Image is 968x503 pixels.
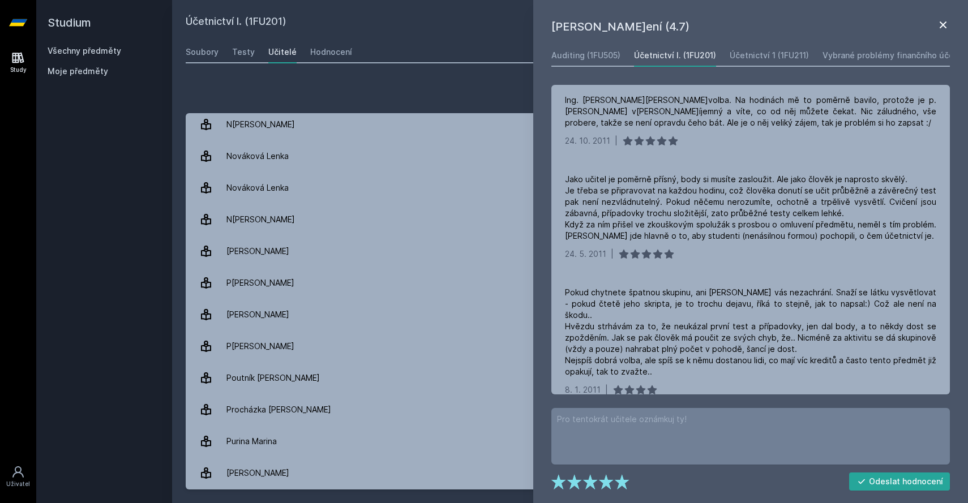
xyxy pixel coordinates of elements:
[226,208,295,231] div: N[PERSON_NAME]
[226,367,320,389] div: Poutník [PERSON_NAME]
[48,46,121,55] a: Všechny předměty
[48,66,108,77] span: Moje předměty
[186,235,954,267] a: [PERSON_NAME] 35 hodnocení 4.7
[186,330,954,362] a: P[PERSON_NAME] 5 hodnocení 2.2
[310,41,352,63] a: Hodnocení
[565,287,936,377] div: Pokud chytnete špatnou skupinu, ani [PERSON_NAME] vás nezachrání. Snaží se látku vysvětlovat - po...
[226,240,289,263] div: [PERSON_NAME]
[2,45,34,80] a: Study
[186,362,954,394] a: Poutník [PERSON_NAME] 4 hodnocení 4.8
[615,135,618,147] div: |
[565,174,936,242] div: Jako učitel je poměrně přísný, body si musíte zasloužit. Ale jako člověk je naprosto skvělý. Je t...
[186,172,954,204] a: Nováková Lenka 4 hodnocení 3.8
[565,384,601,395] div: 8. 1. 2011
[226,272,294,294] div: P[PERSON_NAME]
[186,204,954,235] a: N[PERSON_NAME] 4 hodnocení 3.0
[310,46,352,58] div: Hodnocení
[226,145,289,167] div: Nováková Lenka
[6,480,30,488] div: Uživatel
[226,430,277,453] div: Purina Marina
[226,113,295,136] div: N[PERSON_NAME]
[186,425,954,457] a: Purina Marina 7 hodnocení 4.3
[565,135,610,147] div: 24. 10. 2011
[226,303,289,326] div: [PERSON_NAME]
[268,46,297,58] div: Učitelé
[2,459,34,494] a: Uživatel
[565,248,606,260] div: 24. 5. 2011
[186,14,828,32] h2: Účetnictví I. (1FU201)
[268,41,297,63] a: Učitelé
[186,299,954,330] a: [PERSON_NAME] 27 hodnocení 3.9
[226,462,289,484] div: [PERSON_NAME]
[232,46,255,58] div: Testy
[10,66,27,74] div: Study
[226,177,289,199] div: Nováková Lenka
[232,41,255,63] a: Testy
[186,394,954,425] a: Procházka [PERSON_NAME] 35 hodnocení 4.9
[186,140,954,172] a: Nováková Lenka 4 hodnocení 3.8
[186,109,954,140] a: N[PERSON_NAME] 2 hodnocení 5.0
[611,248,614,260] div: |
[186,41,219,63] a: Soubory
[186,457,954,489] a: [PERSON_NAME] 5 hodnocení 3.8
[605,384,608,395] div: |
[186,46,219,58] div: Soubory
[186,267,954,299] a: P[PERSON_NAME] 1 hodnocení 3.0
[565,94,936,128] div: Ing. [PERSON_NAME][PERSON_NAME]volba. Na hodinách mě to poměrně bavilo, protože je p. [PERSON_NAM...
[849,472,950,491] button: Odeslat hodnocení
[226,398,331,421] div: Procházka [PERSON_NAME]
[226,335,294,358] div: P[PERSON_NAME]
